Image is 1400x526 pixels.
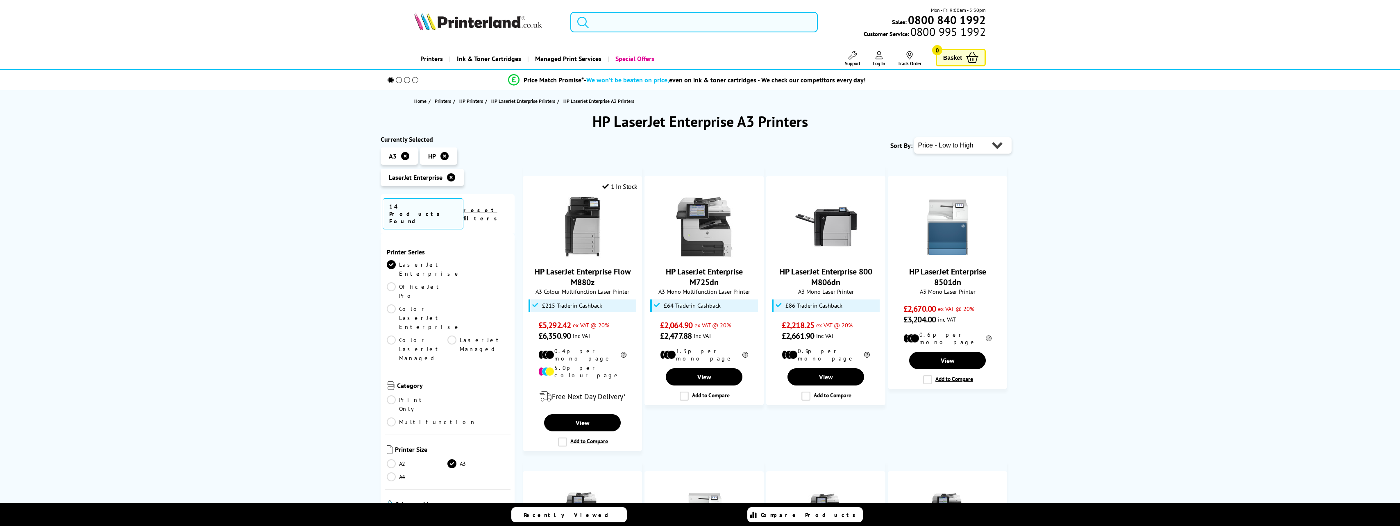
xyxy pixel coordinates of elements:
span: Basket [943,52,962,63]
span: HP [428,152,436,160]
a: LaserJet Enterprise [387,260,461,278]
span: HP Printers [459,97,483,105]
a: reset filters [463,206,501,222]
span: LaserJet Enterprise [389,173,442,181]
span: £2,477.88 [660,331,692,341]
a: Home [414,97,429,105]
a: Printers [414,48,449,69]
img: HP LaserJet Enterprise 8501dn [917,197,978,258]
span: A3 Mono Multifunction Laser Printer [649,288,759,295]
span: £5,292.42 [538,320,571,331]
span: HP LaserJet Enterprise A3 Printers [563,98,634,104]
span: 0800 995 1992 [909,28,986,36]
a: Track Order [898,51,921,66]
a: A3 [447,459,508,468]
a: HP LaserJet Enterprise 800 M806dn [780,266,872,288]
label: Add to Compare [801,392,851,401]
img: HP LaserJet Enterprise M725dn [674,197,735,258]
b: 0800 840 1992 [908,12,986,27]
li: 0.4p per mono page [538,347,626,362]
a: Basket 0 [936,49,986,66]
span: £2,661.90 [782,331,814,341]
span: Printer Size [395,445,509,455]
a: Log In [873,51,885,66]
a: View [666,368,742,385]
span: A3 [389,152,397,160]
li: modal_Promise [377,73,998,87]
a: HP LaserJet Enterprise Flow M880z [535,266,631,288]
span: Category [397,381,509,391]
span: A3 Mono Laser Printer [771,288,881,295]
span: Sales: [892,18,907,26]
a: Printers [435,97,453,105]
span: We won’t be beaten on price, [586,76,669,84]
a: Color LaserJet Enterprise [387,304,461,331]
img: Printer Size [387,445,393,453]
span: HP LaserJet Enterprise Printers [491,97,555,105]
label: Add to Compare [680,392,730,401]
a: A2 [387,459,448,468]
a: Managed Print Services [527,48,608,69]
h1: HP LaserJet Enterprise A3 Printers [381,112,1020,131]
a: HP LaserJet Enterprise 8501dn [909,266,986,288]
span: A3 Mono Laser Printer [892,288,1003,295]
span: Support [845,60,860,66]
span: £215 Trade-in Cashback [542,302,602,309]
span: Printer Series [387,248,509,256]
span: Mon - Fri 9:00am - 5:30pm [931,6,986,14]
img: HP LaserJet Enterprise Flow M880z [552,197,613,258]
span: ex VAT @ 20% [938,305,974,313]
span: Recently Viewed [524,511,617,519]
span: 0 [932,45,942,55]
li: 5.0p per colour page [538,364,626,379]
a: HP Printers [459,97,485,105]
a: Compare Products [747,507,863,522]
a: HP LaserJet Enterprise 800 M806dn [795,252,857,260]
a: Print Only [387,395,448,413]
span: £2,064.90 [660,320,692,331]
a: A4 [387,472,448,481]
img: HP LaserJet Enterprise 800 M806dn [795,197,857,258]
span: Log In [873,60,885,66]
span: inc VAT [938,315,956,323]
a: Support [845,51,860,66]
span: Printers [435,97,451,105]
li: 0.6p per mono page [903,331,992,346]
a: Ink & Toner Cartridges [449,48,527,69]
a: HP LaserJet Enterprise M725dn [666,266,743,288]
div: modal_delivery [527,385,638,408]
span: 14 Products Found [383,198,463,229]
span: inc VAT [573,332,591,340]
span: Sort By: [890,141,912,150]
span: Ink & Toner Cartridges [457,48,521,69]
label: Add to Compare [558,438,608,447]
a: View [787,368,864,385]
a: LaserJet Managed [447,336,508,363]
li: 0.9p per mono page [782,347,870,362]
a: Recently Viewed [511,507,627,522]
span: £6,350.90 [538,331,571,341]
img: Printerland Logo [414,12,542,30]
a: HP LaserJet Enterprise Printers [491,97,557,105]
span: A3 Colour Multifunction Laser Printer [527,288,638,295]
span: £64 Trade-in Cashback [664,302,721,309]
span: £3,204.00 [903,314,936,325]
span: Colour or Mono [395,500,509,510]
span: ex VAT @ 20% [816,321,853,329]
a: HP LaserJet Enterprise 8501dn [917,252,978,260]
div: 1 In Stock [602,182,638,190]
a: Multifunction [387,417,476,426]
img: Colour or Mono [387,500,393,508]
a: View [909,352,985,369]
span: £2,218.25 [782,320,814,331]
a: HP LaserJet Enterprise Flow M880z [552,252,613,260]
span: inc VAT [694,332,712,340]
a: Printerland Logo [414,12,560,32]
span: £86 Trade-in Cashback [785,302,842,309]
span: Customer Service: [864,28,986,38]
img: Category [387,381,395,390]
span: ex VAT @ 20% [573,321,609,329]
a: OfficeJet Pro [387,282,448,300]
a: Color LaserJet Managed [387,336,448,363]
span: Price Match Promise* [524,76,584,84]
